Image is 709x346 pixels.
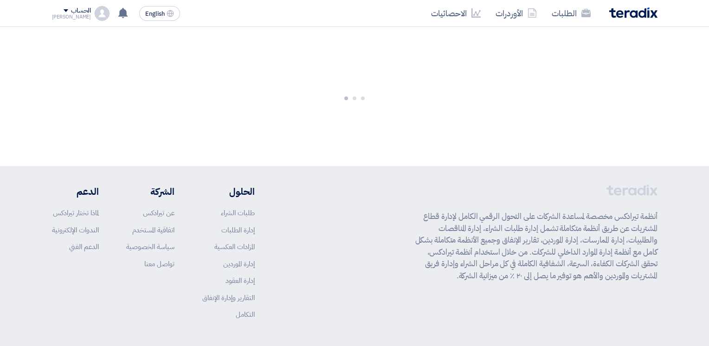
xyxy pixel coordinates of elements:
[52,225,99,235] a: الندوات الإلكترونية
[139,6,180,21] button: English
[126,185,174,199] li: الشركة
[52,14,91,19] div: [PERSON_NAME]
[53,208,99,218] a: لماذا تختار تيرادكس
[609,7,657,18] img: Teradix logo
[71,7,91,15] div: الحساب
[415,211,657,282] p: أنظمة تيرادكس مخصصة لمساعدة الشركات على التحول الرقمي الكامل لإدارة قطاع المشتريات عن طريق أنظمة ...
[223,259,255,269] a: إدارة الموردين
[202,185,255,199] li: الحلول
[544,2,598,24] a: الطلبات
[143,208,174,218] a: عن تيرادكس
[424,2,488,24] a: الاحصائيات
[236,309,255,320] a: التكامل
[221,225,255,235] a: إدارة الطلبات
[52,185,99,199] li: الدعم
[126,242,174,252] a: سياسة الخصوصية
[214,242,255,252] a: المزادات العكسية
[226,276,255,286] a: إدارة العقود
[145,11,165,17] span: English
[132,225,174,235] a: اتفاقية المستخدم
[221,208,255,218] a: طلبات الشراء
[69,242,99,252] a: الدعم الفني
[488,2,544,24] a: الأوردرات
[144,259,174,269] a: تواصل معنا
[95,6,110,21] img: profile_test.png
[202,293,255,303] a: التقارير وإدارة الإنفاق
